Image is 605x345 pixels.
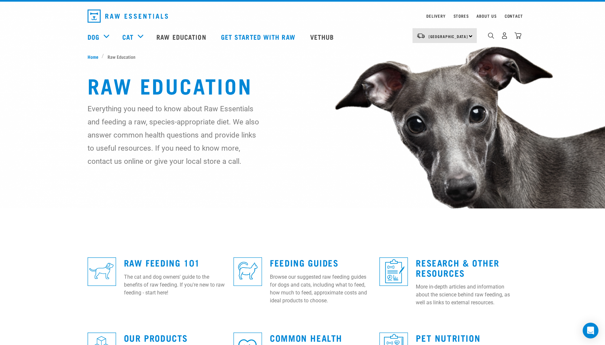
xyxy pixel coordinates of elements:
a: Our Products [124,335,188,340]
a: Cat [122,32,133,42]
img: user.png [501,32,508,39]
a: About Us [476,15,496,17]
a: Get started with Raw [214,24,304,50]
img: re-icons-healthcheck1-sq-blue.png [379,257,408,286]
a: Raw Education [150,24,214,50]
a: Contact [505,15,523,17]
a: Pet Nutrition [416,335,480,340]
a: Raw Feeding 101 [124,260,200,265]
nav: dropdown navigation [82,7,523,25]
a: Stores [454,15,469,17]
a: Research & Other Resources [416,260,499,275]
p: Everything you need to know about Raw Essentials and feeding a raw, species-appropriate diet. We ... [88,102,260,168]
a: Delivery [426,15,445,17]
nav: breadcrumbs [88,53,518,60]
img: home-icon-1@2x.png [488,32,494,39]
a: Home [88,53,102,60]
img: Raw Essentials Logo [88,10,168,23]
div: Open Intercom Messenger [583,323,598,338]
a: Feeding Guides [270,260,338,265]
img: re-icons-dog3-sq-blue.png [88,257,116,286]
span: Home [88,53,98,60]
p: More in-depth articles and information about the science behind raw feeding, as well as links to ... [416,283,517,307]
h1: Raw Education [88,73,518,97]
img: van-moving.png [416,33,425,39]
p: Browse our suggested raw feeding guides for dogs and cats, including what to feed, how much to fe... [270,273,372,305]
img: re-icons-cat2-sq-blue.png [233,257,262,286]
p: The cat and dog owners' guide to the benefits of raw feeding. If you're new to raw feeding - star... [124,273,226,297]
a: Vethub [304,24,342,50]
img: home-icon@2x.png [514,32,521,39]
a: Dog [88,32,99,42]
span: [GEOGRAPHIC_DATA] [429,35,468,37]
